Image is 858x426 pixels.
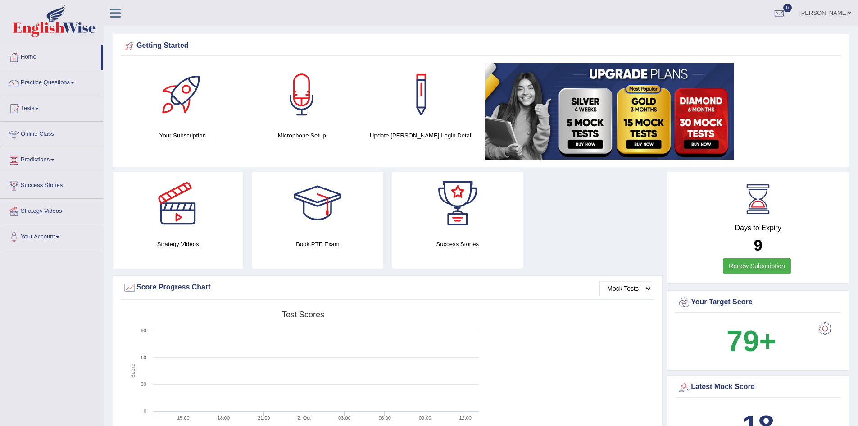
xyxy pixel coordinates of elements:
text: 12:00 [459,415,472,421]
text: 18:00 [218,415,230,421]
b: 79+ [726,325,776,357]
text: 21:00 [258,415,270,421]
span: 0 [783,4,792,12]
a: Tests [0,96,103,119]
a: Success Stories [0,173,103,196]
a: Home [0,45,101,67]
text: 60 [141,355,146,360]
tspan: Test scores [282,310,324,319]
text: 30 [141,381,146,387]
img: small5.jpg [485,63,734,160]
text: 06:00 [378,415,391,421]
div: Score Progress Chart [123,281,652,294]
div: Your Target Score [677,296,839,309]
h4: Book PTE Exam [252,239,383,249]
h4: Days to Expiry [677,224,839,232]
text: 03:00 [338,415,351,421]
a: Renew Subscription [723,258,791,274]
a: Your Account [0,224,103,247]
div: Getting Started [123,39,839,53]
text: 15:00 [177,415,190,421]
b: 9 [754,236,762,254]
text: 90 [141,328,146,333]
h4: Microphone Setup [247,131,357,140]
tspan: 2. Oct [298,415,311,421]
a: Online Class [0,122,103,144]
a: Practice Questions [0,70,103,93]
a: Predictions [0,147,103,170]
h4: Strategy Videos [113,239,243,249]
h4: Update [PERSON_NAME] Login Detail [366,131,477,140]
div: Latest Mock Score [677,380,839,394]
text: 09:00 [419,415,431,421]
a: Strategy Videos [0,199,103,221]
text: 0 [144,408,146,414]
tspan: Score [130,364,136,378]
h4: Success Stories [392,239,523,249]
h4: Your Subscription [127,131,238,140]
